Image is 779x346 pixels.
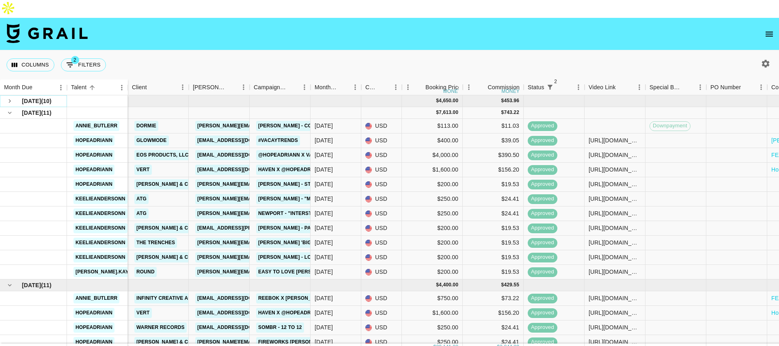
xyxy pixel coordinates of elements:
[86,82,98,93] button: Sort
[463,291,524,306] div: $73.22
[22,97,41,105] span: [DATE]
[32,82,44,93] button: Sort
[528,294,557,302] span: approved
[556,82,567,93] button: Sort
[256,267,340,277] a: Easy To Love [PERSON_NAME]
[402,221,463,236] div: $200.00
[463,119,524,133] div: $11.03
[4,279,15,291] button: hide children
[195,150,286,160] a: [EMAIL_ADDRESS][DOMAIN_NAME]
[195,223,328,233] a: [EMAIL_ADDRESS][PERSON_NAME][DOMAIN_NAME]
[134,252,205,262] a: [PERSON_NAME] & Co LLC
[73,223,127,233] a: keelieandersonn
[463,306,524,320] div: $156.20
[6,58,54,71] button: Select columns
[315,239,333,247] div: Jun '25
[439,97,458,104] div: 4,650.00
[463,163,524,177] div: $156.20
[463,236,524,250] div: $19.53
[315,338,333,346] div: Jul '25
[402,133,463,148] div: $400.00
[195,135,286,146] a: [EMAIL_ADDRESS][DOMAIN_NAME]
[226,82,237,93] button: Sort
[402,291,463,306] div: $750.00
[315,180,333,188] div: Jun '25
[402,206,463,221] div: $250.00
[402,192,463,206] div: $250.00
[589,151,641,159] div: https://www.tiktok.com/@hopeadriann/video/7519221269850590519?is_from_webapp=1&sender_device=pc&w...
[528,137,557,144] span: approved
[134,238,177,248] a: The Trenches
[41,109,52,117] span: ( 11 )
[463,148,524,163] div: $390.50
[402,320,463,335] div: $250.00
[315,80,338,95] div: Month Due
[256,308,325,318] a: Haven x @hopeadriann
[315,151,333,159] div: Jun '25
[528,80,544,95] div: Status
[73,121,119,131] a: annie_butlerr
[365,80,378,95] div: Currency
[195,165,286,175] a: [EMAIL_ADDRESS][DOMAIN_NAME]
[361,236,402,250] div: USD
[315,122,333,130] div: Jun '25
[501,89,520,94] div: money
[4,80,32,95] div: Month Due
[463,265,524,279] div: $19.53
[256,223,336,233] a: [PERSON_NAME] - Party Girl
[134,165,152,175] a: Vert
[528,239,557,247] span: approved
[436,97,439,104] div: $
[73,267,136,277] a: [PERSON_NAME].kay21
[694,81,706,93] button: Menu
[256,252,354,262] a: [PERSON_NAME] - Love of My Night
[195,252,369,262] a: [PERSON_NAME][EMAIL_ADDRESS][PERSON_NAME][DOMAIN_NAME]
[6,24,88,43] img: Grail Talent
[528,254,557,261] span: approved
[195,293,286,303] a: [EMAIL_ADDRESS][DOMAIN_NAME]
[650,80,683,95] div: Special Booking Type
[528,166,557,174] span: approved
[73,179,114,189] a: hopeadriann
[361,250,402,265] div: USD
[61,58,106,71] button: Show filters
[589,80,616,95] div: Video Link
[134,150,191,160] a: EOS Products, LLC
[361,192,402,206] div: USD
[195,238,328,248] a: [PERSON_NAME][EMAIL_ADDRESS][DOMAIN_NAME]
[193,80,226,95] div: [PERSON_NAME]
[463,206,524,221] div: $24.41
[504,109,519,116] div: 743.22
[361,148,402,163] div: USD
[73,150,114,160] a: hopeadriann
[402,250,463,265] div: $200.00
[402,163,463,177] div: $1,600.00
[73,135,114,146] a: hopeadriann
[315,253,333,261] div: Jun '25
[361,119,402,133] div: USD
[572,81,585,93] button: Menu
[73,293,119,303] a: annie_butlerr
[315,136,333,144] div: Jun '25
[589,209,641,217] div: https://www.tiktok.com/@keelieandersonn/video/7510704764154334494?is_from_webapp=1&sender_device=...
[589,180,641,188] div: https://www.tiktok.com/@hopeadriann/video/7519613586105175351?is_from_webapp=1&sender_device=pc&w...
[134,135,169,146] a: GLOWMODE
[361,177,402,192] div: USD
[616,82,627,93] button: Sort
[250,80,311,95] div: Campaign (Type)
[134,308,152,318] a: Vert
[501,109,504,116] div: $
[256,179,362,189] a: [PERSON_NAME] - Standing In The Sun
[73,308,114,318] a: hopeadriann
[402,148,463,163] div: $4,000.00
[73,322,114,333] a: hopeadriann
[589,309,641,317] div: https://www.tiktok.com/@hopeadriann/video/7524850576224455991?is_from_webapp=1&sender_device=pc&w...
[361,80,402,95] div: Currency
[315,323,333,331] div: Jul '25
[361,306,402,320] div: USD
[589,136,641,144] div: https://www.tiktok.com/@hopeadriann/video/7512158130688740654?is_from_webapp=1&sender_device=pc&w...
[256,208,325,219] a: Newport - "Interstate"
[315,224,333,232] div: Jun '25
[256,194,360,204] a: [PERSON_NAME] - "married in a year"
[298,81,311,93] button: Menu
